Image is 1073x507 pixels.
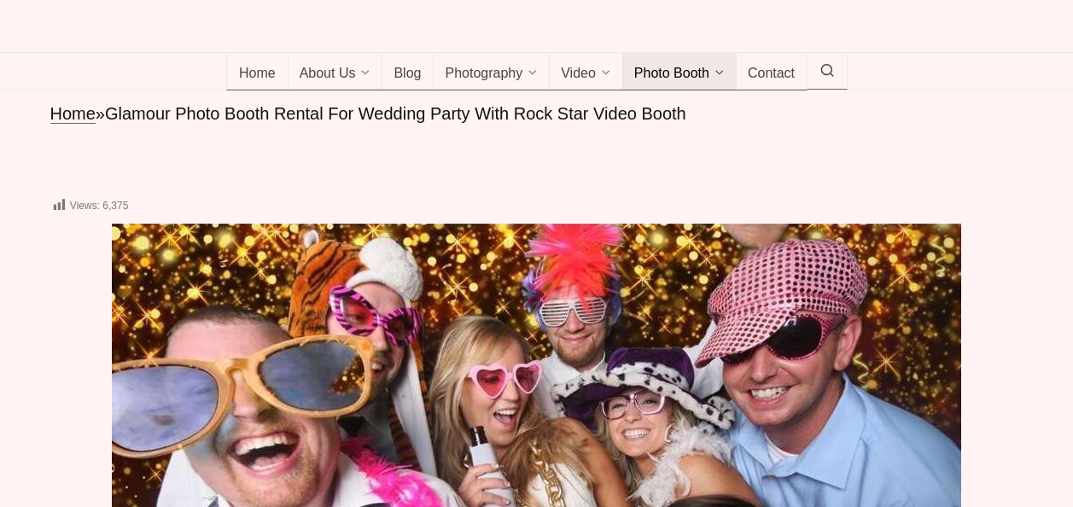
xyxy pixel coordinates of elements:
[300,66,356,83] span: About Us
[70,200,100,212] span: Views:
[634,66,709,83] span: Photo Booth
[736,53,808,90] a: Contact
[226,53,289,90] a: Home
[50,104,96,124] a: Home
[105,104,686,123] span: Glamour Photo Booth Rental For Wedding Party With Rock Star Video Booth
[102,200,128,212] span: 6,375
[748,66,795,83] span: Contact
[561,66,596,83] span: Video
[622,53,737,90] a: Photo Booth
[382,53,434,90] a: Blog
[549,53,623,90] a: Video
[239,66,276,83] span: Home
[445,66,522,83] span: Photography
[288,53,383,90] a: About Us
[96,104,105,123] span: »
[394,66,421,83] span: Blog
[433,53,550,90] a: Photography
[50,102,1023,125] nav: breadcrumbs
